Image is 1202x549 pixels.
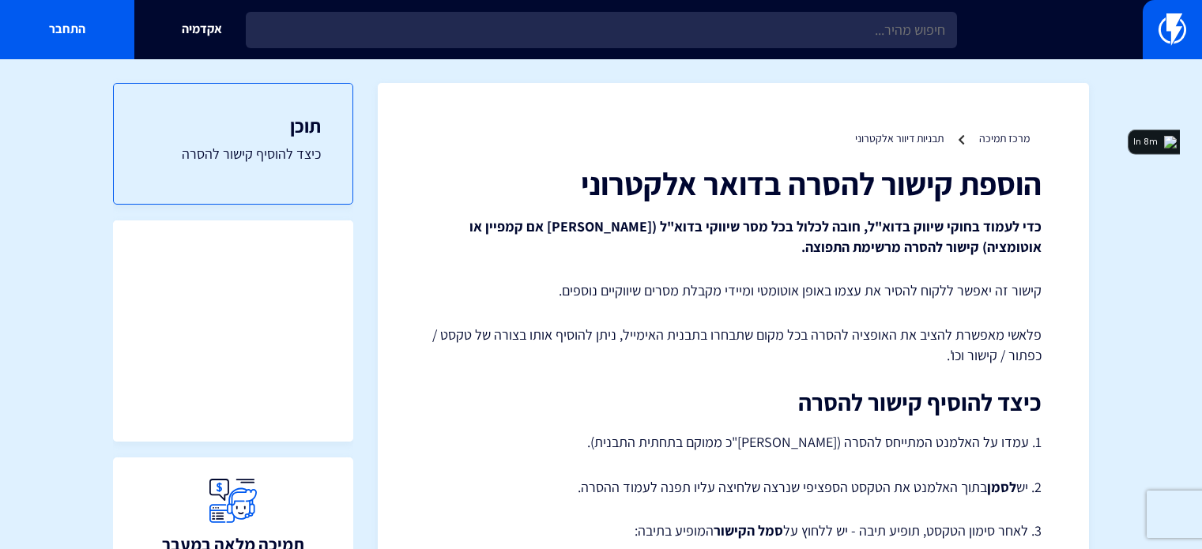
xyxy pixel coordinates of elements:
a: מרכז תמיכה [979,131,1030,145]
p: 1. עמדו על האלמנט המתייחס להסרה ([PERSON_NAME]"כ ממוקם בתחתית התבנית). [425,431,1042,453]
strong: לסמן [987,478,1016,496]
h1: הוספת קישור להסרה בדואר אלקטרוני [425,166,1042,201]
strong: כדי לעמוד בחוקי שיווק בדוא"ל, חובה לכלול בכל מסר שיווקי בדוא"ל ([PERSON_NAME] אם קמפיין או אוטומצ... [469,217,1042,256]
p: פלאשי מאפשרת להציב את האופציה להסרה בכל מקום שתבחרו בתבנית האימייל, ניתן להוסיף אותו בצורה של טקס... [425,325,1042,365]
p: 2. יש בתוך האלמנט את הטקסט הספציפי שנרצה שלחיצה עליו תפנה לעמוד ההסרה. [425,477,1042,498]
p: קישור זה יאפשר ללקוח להסיר את עצמו באופן אוטומטי ומיידי מקבלת מסרים שיווקיים נוספים. [425,280,1042,301]
div: In 8m [1133,136,1158,149]
img: logo [1164,136,1177,149]
a: תבניות דיוור אלקטרוני [855,131,944,145]
strong: סמל הקישור [714,521,783,540]
h2: כיצד להוסיף קישור להסרה [425,389,1042,416]
p: 3. לאחר סימון הטקסט, תופיע תיבה - יש ללחוץ על המופיע בתיבה: [425,521,1042,541]
input: חיפוש מהיר... [246,12,957,48]
a: כיצד להוסיף קישור להסרה [145,144,321,164]
h3: תוכן [145,115,321,136]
